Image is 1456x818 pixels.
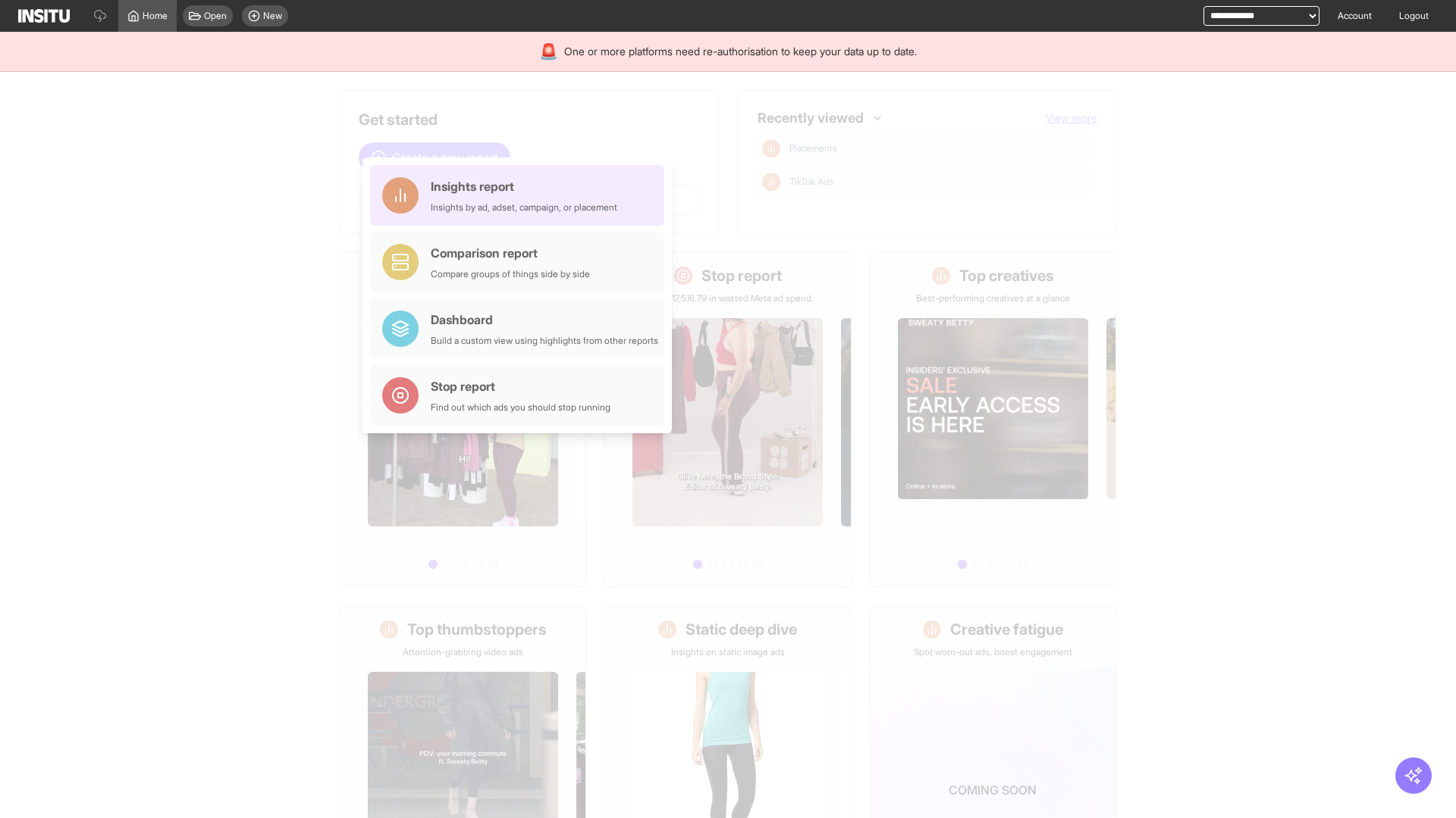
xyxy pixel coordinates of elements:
[431,377,610,395] div: Stop report
[539,41,558,62] div: 🚨
[143,10,168,22] span: Home
[564,44,917,59] span: One or more platforms need re-authorisation to keep your data up to date.
[431,201,617,214] div: Insights by ad, adset, campaign, or placement
[431,268,590,280] div: Compare groups of things side by side
[431,401,610,414] div: Find out which ads you should stop running
[263,10,282,22] span: New
[431,335,658,347] div: Build a custom view using highlights from other reports
[18,9,70,23] img: Logo
[431,311,658,329] div: Dashboard
[431,177,617,195] div: Insights report
[204,10,227,22] span: Open
[431,244,590,262] div: Comparison report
